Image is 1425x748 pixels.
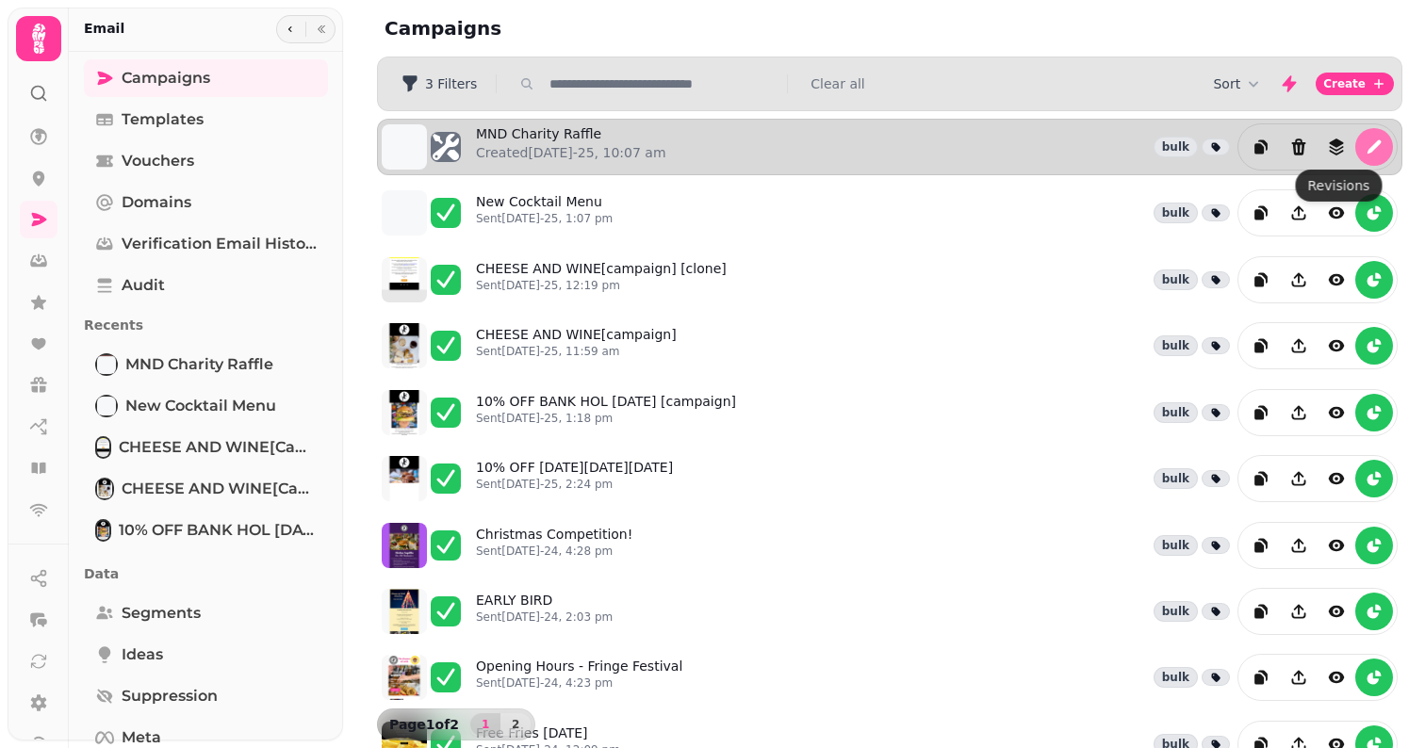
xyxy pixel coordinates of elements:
[122,67,210,89] span: Campaigns
[508,719,523,730] span: 2
[382,589,427,634] img: aHR0cHM6Ly9zdGFtcGVkZS1zZXJ2aWNlLXByb2QtdGVtcGxhdGUtcHJldmlld3MuczMuZXUtd2VzdC0xLmFtYXpvbmF3cy5jb...
[476,675,682,691] p: Sent [DATE]-24, 4:23 pm
[97,397,116,415] img: New Cocktail Menu
[1355,659,1393,696] button: reports
[84,677,328,715] a: Suppression
[125,395,276,417] span: New Cocktail Menu
[1355,527,1393,564] button: reports
[476,591,613,632] a: EARLY BIRDSent[DATE]-24, 2:03 pm
[97,521,109,540] img: 10% OFF BANK HOL MONDAY [campaign]
[476,124,666,170] a: MND Charity RaffleCreated[DATE]-25, 10:07 am
[1323,78,1366,89] span: Create
[1296,170,1383,202] div: Revisions
[476,544,632,559] p: Sent [DATE]-24, 4:28 pm
[1154,468,1198,489] div: bulk
[97,480,112,498] img: CHEESE AND WINE[campaign]
[382,323,427,368] img: aHR0cHM6Ly9zdGFtcGVkZS1zZXJ2aWNlLXByb2QtdGVtcGxhdGUtcHJldmlld3MuczMuZXUtd2VzdC0xLmFtYXpvbmF3cy5jb...
[1242,128,1280,166] button: duplicate
[1355,460,1393,497] button: reports
[1280,327,1318,365] button: Share campaign preview
[382,655,427,700] img: aHR0cHM6Ly9zdGFtcGVkZS1zZXJ2aWNlLXByb2QtdGVtcGxhdGUtcHJldmlld3MuczMuZXUtd2VzdC0xLmFtYXpvbmF3cy5jb...
[122,150,194,172] span: Vouchers
[476,143,666,162] p: Created [DATE]-25, 10:07 am
[1318,194,1355,232] button: view
[1280,593,1318,630] button: Share campaign preview
[1242,327,1280,365] button: duplicate
[476,325,677,366] a: CHEESE AND WINE[campaign]Sent[DATE]-25, 11:59 am
[1355,327,1393,365] button: reports
[500,713,531,736] button: 2
[476,458,673,499] a: 10% OFF [DATE][DATE][DATE]Sent[DATE]-25, 2:24 pm
[1242,194,1280,232] button: duplicate
[470,713,500,736] button: 1
[1280,261,1318,299] button: Share campaign preview
[1355,194,1393,232] button: reports
[476,525,632,566] a: Christmas Competition!Sent[DATE]-24, 4:28 pm
[84,429,328,466] a: CHEESE AND WINE[campaign] [clone]CHEESE AND WINE[campaign] [clone]
[122,233,317,255] span: Verification email history
[84,19,124,38] h2: Email
[1154,335,1198,356] div: bulk
[1280,527,1318,564] button: Share campaign preview
[385,15,746,41] h2: Campaigns
[1318,327,1355,365] button: view
[84,594,328,632] a: Segments
[1355,261,1393,299] button: reports
[476,211,613,226] p: Sent [DATE]-25, 1:07 pm
[1318,261,1355,299] button: view
[1280,460,1318,497] button: Share campaign preview
[84,470,328,508] a: CHEESE AND WINE[campaign]CHEESE AND WINE[campaign]
[97,438,109,457] img: CHEESE AND WINE[campaign] [clone]
[1280,659,1318,696] button: Share campaign preview
[84,142,328,180] a: Vouchers
[1316,73,1394,95] button: Create
[122,478,317,500] span: CHEESE AND WINE[campaign]
[84,101,328,138] a: Templates
[1355,128,1393,166] button: edit
[1242,593,1280,630] button: duplicate
[382,523,427,568] img: aHR0cHM6Ly9zdGFtcGVkZS1zZXJ2aWNlLXByb2QtdGVtcGxhdGUtcHJldmlld3MuczMuZXUtd2VzdC0xLmFtYXpvbmF3cy5jb...
[84,308,328,342] p: Recents
[122,191,191,214] span: Domains
[119,436,317,459] span: CHEESE AND WINE[campaign] [clone]
[84,346,328,383] a: MND Charity RaffleMND Charity Raffle
[476,192,613,234] a: New Cocktail MenuSent[DATE]-25, 1:07 pm
[476,278,727,293] p: Sent [DATE]-25, 12:19 pm
[1318,394,1355,431] button: view
[476,657,682,698] a: Opening Hours - Fringe FestivalSent[DATE]-24, 4:23 pm
[122,685,218,707] span: Suppression
[382,715,467,734] p: Page 1 of 2
[84,387,328,425] a: New Cocktail MenuNew Cocktail Menu
[1242,261,1280,299] button: duplicate
[382,257,427,302] img: aHR0cHM6Ly9zdGFtcGVkZS1zZXJ2aWNlLXByb2QtdGVtcGxhdGUtcHJldmlld3MuczMuZXUtd2VzdC0xLmFtYXpvbmF3cy5jb...
[122,274,165,297] span: Audit
[1318,128,1355,166] button: revisions
[84,636,328,674] a: Ideas
[382,390,427,435] img: aHR0cHM6Ly9zdGFtcGVkZS1zZXJ2aWNlLXByb2QtdGVtcGxhdGUtcHJldmlld3MuczMuZXUtd2VzdC0xLmFtYXpvbmF3cy5jb...
[1154,601,1198,622] div: bulk
[1154,667,1198,688] div: bulk
[1355,593,1393,630] button: reports
[1242,394,1280,431] button: duplicate
[476,259,727,301] a: CHEESE AND WINE[campaign] [clone]Sent[DATE]-25, 12:19 pm
[84,184,328,221] a: Domains
[84,225,328,263] a: Verification email history
[1154,535,1198,556] div: bulk
[382,456,427,501] img: aHR0cHM6Ly9zdGFtcGVkZS1zZXJ2aWNlLXByb2QtdGVtcGxhdGUtcHJldmlld3MuczMuZXUtd2VzdC0xLmFtYXpvbmF3cy5jb...
[1154,402,1198,423] div: bulk
[382,190,427,236] img: aHR0cHM6Ly9zdGFtcGVkZS1zZXJ2aWNlLXByb2QtdGVtcGxhdGUtcHJldmlld3MuczMuZXUtd2VzdC0xLmFtYXpvbmF3cy5jb...
[1242,460,1280,497] button: duplicate
[476,477,673,492] p: Sent [DATE]-25, 2:24 pm
[122,602,201,625] span: Segments
[84,557,328,591] p: Data
[1318,460,1355,497] button: view
[1318,659,1355,696] button: view
[425,77,477,90] span: 3 Filters
[478,719,493,730] span: 1
[1280,394,1318,431] button: Share campaign preview
[1318,527,1355,564] button: view
[122,108,204,131] span: Templates
[476,610,613,625] p: Sent [DATE]-24, 2:03 pm
[1318,593,1355,630] button: view
[1213,74,1263,93] button: Sort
